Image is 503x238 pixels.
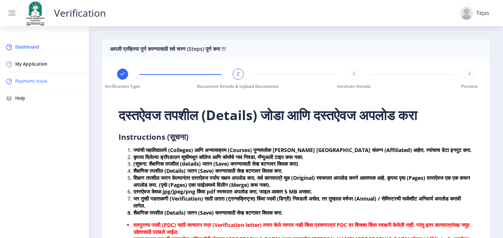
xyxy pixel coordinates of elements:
[468,70,471,77] span: 4
[119,131,474,142] h5: Instructions (सूचना)
[47,10,113,17] a: Verification
[24,0,47,26] img: solapur_logo.png
[133,160,298,167] b: (सूचना: शैक्षणिक तपशील (details) जतन (Save) करण्यासाठी सेव्ह बटणावर क्लिक करा)
[15,94,83,103] span: Help
[461,83,478,89] span: Preview
[102,39,490,59] nb-card-header: आपली प्रक्रिया पूर्ण करण्यासाठी सर्व चरण (Steps) पूर्ण करा !!!
[15,77,83,86] span: Payment Issue
[133,221,469,235] b: तात्पुरत्या पदवी (PDC) साठी सत्यापन पत्र (Verification letter) तयार केले जाणार नाही किंवा प्रमाणप...
[133,188,312,195] b: दस्तऐवज केवळ jpg/jpeg/png किंवा pdf स्वरूपात अपलोड करा, फाइल आकार 5 MB असावा.
[133,174,470,188] b: शिक्षण तपशील जतन केल्यानंतर दस्तऐवज पर्याय सक्षम अपलोड करा, सर्व कागदपत्रे मूळ (Original) स्वरूपा...
[105,83,140,89] span: Verification Type
[133,209,283,216] b: शैक्षणिक तपशील (Details) जतन (Save) करण्यासाठी सेव्ह बटणावर क्लिक करा.
[133,146,472,153] b: ज्यांची महाविद्यालये (Colleges) आणि अभ्यासक्रम (Courses) पुण्यश्लोक [PERSON_NAME] [GEOGRAPHIC_DAT...
[133,167,283,174] b: शैक्षणिक तपशील (Details) जतन (Save) करण्यासाठी सेव्ह बटणावर क्लिक करा.
[237,70,240,77] span: 2
[197,83,279,89] span: Document Details & Upload Documents
[15,43,83,52] span: Dashboard
[476,10,489,17] div: Tejas
[133,153,303,161] b: कृपया दिलेल्या ड्रॉपडाउन सूचीमधून कॉलेज आणि कोर्सचे नाव निवडा, मॅन्युअली टाइप करू नका.
[15,60,83,69] span: My Application
[119,108,474,122] h2: दस्तऐवज तपशील (Details) जोडा आणि दस्तऐवज अपलोड करा
[337,83,371,89] span: Institute Details
[133,195,461,209] b: जर तुम्ही पडताळणी (Verification) साठी उतारा (ट्रान्सक्रिप्ट्स) किंवा पदवी (डिग्री) निवडली असेल, त...
[352,70,355,77] span: 3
